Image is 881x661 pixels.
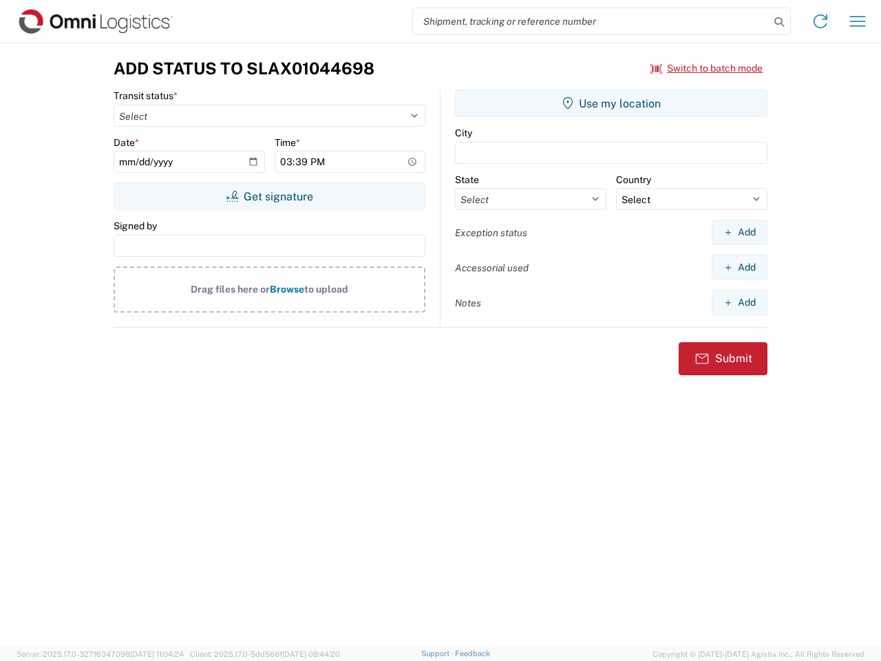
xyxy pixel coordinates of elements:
[191,284,270,295] span: Drag files here or
[712,255,767,280] button: Add
[712,220,767,245] button: Add
[421,649,456,658] a: Support
[270,284,304,295] span: Browse
[304,284,348,295] span: to upload
[455,90,767,117] button: Use my location
[190,650,340,658] span: Client: 2025.17.0-5dd568f
[652,648,864,660] span: Copyright © [DATE]-[DATE] Agistix Inc., All Rights Reserved
[282,650,340,658] span: [DATE] 08:44:20
[455,262,529,274] label: Accessorial used
[413,8,769,34] input: Shipment, tracking or reference number
[17,650,184,658] span: Server: 2025.17.0-327f6347098
[275,136,300,149] label: Time
[114,90,178,102] label: Transit status
[455,174,479,186] label: State
[455,127,472,139] label: City
[114,220,157,232] label: Signed by
[114,59,374,78] h3: Add Status to SLAX01044698
[616,174,651,186] label: Country
[114,182,425,210] button: Get signature
[130,650,184,658] span: [DATE] 11:04:24
[712,290,767,315] button: Add
[455,297,481,309] label: Notes
[455,649,490,658] a: Feedback
[650,57,763,80] button: Switch to batch mode
[455,227,527,239] label: Exception status
[679,342,767,375] button: Submit
[114,136,139,149] label: Date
